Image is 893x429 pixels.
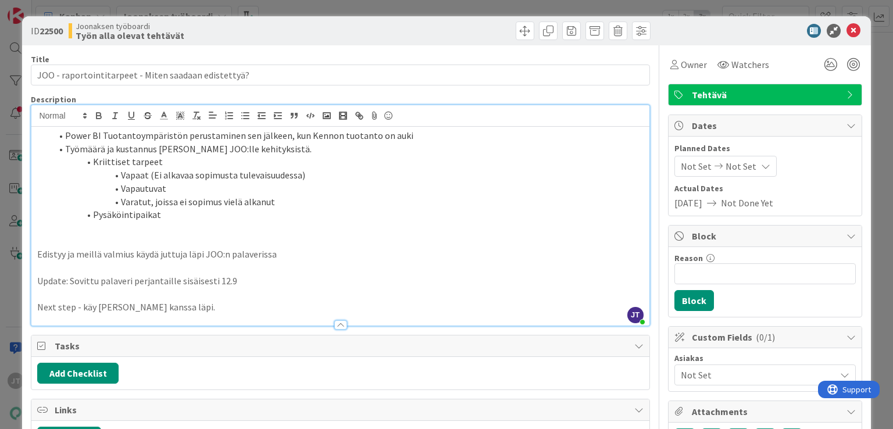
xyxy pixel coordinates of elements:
span: Block [692,229,841,243]
span: Support [24,2,53,16]
button: Block [674,290,714,311]
p: Edistyy ja meillä valmius käydä juttuja läpi JOO:n palaverissa [37,248,643,261]
span: Description [31,94,76,105]
span: ID [31,24,63,38]
span: Not Set [681,368,835,382]
span: Dates [692,119,841,133]
li: Pysäköintipaikat [51,208,643,221]
span: Actual Dates [674,183,856,195]
li: Varatut, joissa ei sopimus vielä alkanut [51,195,643,209]
div: Asiakas [674,354,856,362]
span: Tehtävä [692,88,841,102]
li: Vapautuvat [51,182,643,195]
label: Title [31,54,49,65]
span: ( 0/1 ) [756,331,775,343]
span: JT [627,307,644,323]
b: Työn alla olevat tehtävät [76,31,184,40]
li: Kriittiset tarpeet [51,155,643,169]
span: Links [55,403,628,417]
span: Not Set [726,159,756,173]
span: Not Done Yet [721,196,773,210]
span: Attachments [692,405,841,419]
span: [DATE] [674,196,702,210]
p: Next step - käy [PERSON_NAME] kanssa läpi. [37,301,643,314]
span: Not Set [681,159,712,173]
span: Owner [681,58,707,71]
span: Watchers [731,58,769,71]
label: Reason [674,253,703,263]
b: 22500 [40,25,63,37]
input: type card name here... [31,65,649,85]
span: Tasks [55,339,628,353]
li: Power BI Tuotantoympäristön perustaminen sen jälkeen, kun Kennon tuotanto on auki [51,129,643,142]
button: Add Checklist [37,363,119,384]
span: Joonaksen työboardi [76,22,184,31]
p: Update: Sovittu palaveri perjantaille sisäisesti 12.9 [37,274,643,288]
li: Vapaat (Ei alkavaa sopimusta tulevaisuudessa) [51,169,643,182]
li: Työmäärä ja kustannus [PERSON_NAME] JOO:lle kehityksistä. [51,142,643,156]
span: Custom Fields [692,330,841,344]
span: Planned Dates [674,142,856,155]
